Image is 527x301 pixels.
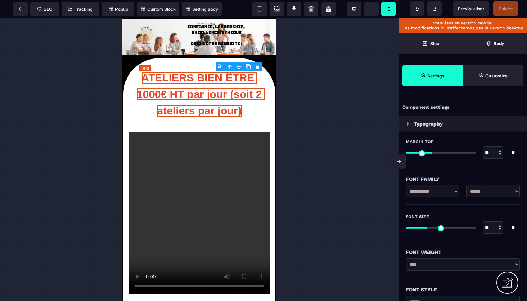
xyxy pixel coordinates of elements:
[406,248,520,257] div: Font Weight
[68,6,92,12] span: Tracking
[186,6,218,12] span: Setting Body
[463,65,523,86] span: Open Style Manager
[499,6,513,11] span: Publier
[453,1,489,16] span: Preview
[407,122,409,126] img: loading
[427,73,445,79] strong: Settings
[406,139,434,145] span: Margin Top
[109,6,128,12] span: Popup
[270,2,284,16] span: Screenshot
[37,6,52,12] span: SEO
[406,175,520,183] div: Font Family
[141,6,176,12] span: Custom Block
[402,65,463,86] span: Settings
[399,33,463,54] span: Open Blocks
[399,100,527,114] div: Component settings
[430,41,439,46] strong: Bloc
[402,25,523,30] p: Les modifications ici n’affecterons pas la version desktop
[406,285,520,294] div: Font Style
[15,54,143,99] b: ATELIERS BIEN ÊTRE 1000€ HT par jour (soit 2 ateliers par jour)
[458,6,484,11] span: Previsualiser
[406,214,429,220] span: Font Size
[252,2,267,16] span: View components
[414,119,443,128] p: Typography
[463,33,527,54] span: Open Layer Manager
[402,20,523,25] p: Vous êtes en version mobile.
[485,73,508,79] strong: Customize
[494,41,504,46] strong: Body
